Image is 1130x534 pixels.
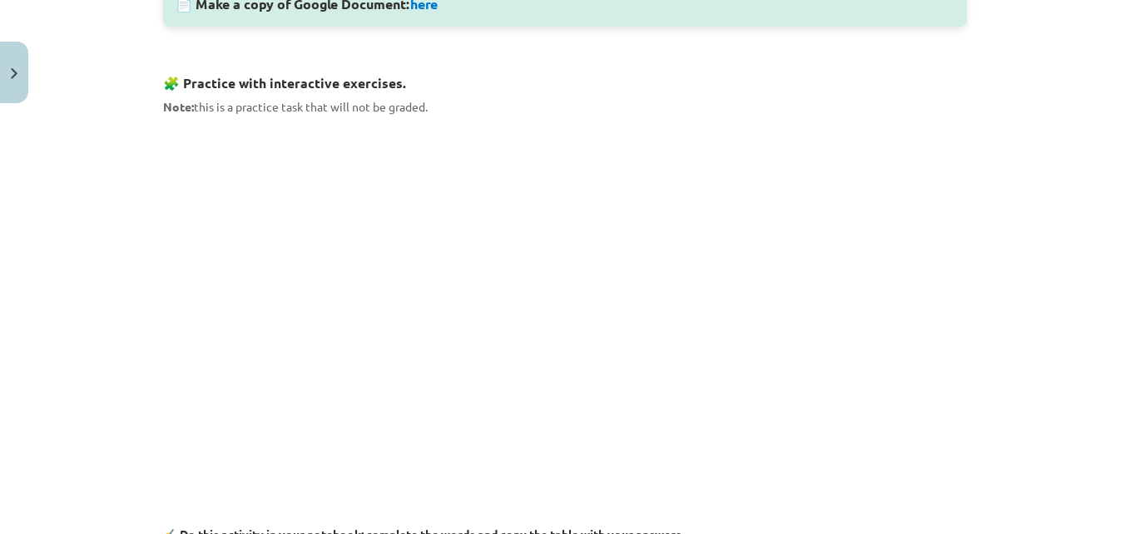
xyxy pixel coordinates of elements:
iframe: Topic 1. Vocabulary – job, holidays, tourism. [163,126,967,484]
strong: 🧩 [163,74,180,91]
span: this is a practice task that will not be graded. [163,99,428,114]
strong: Practice with interactive exercises. [183,74,406,91]
strong: Note: [163,99,194,114]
